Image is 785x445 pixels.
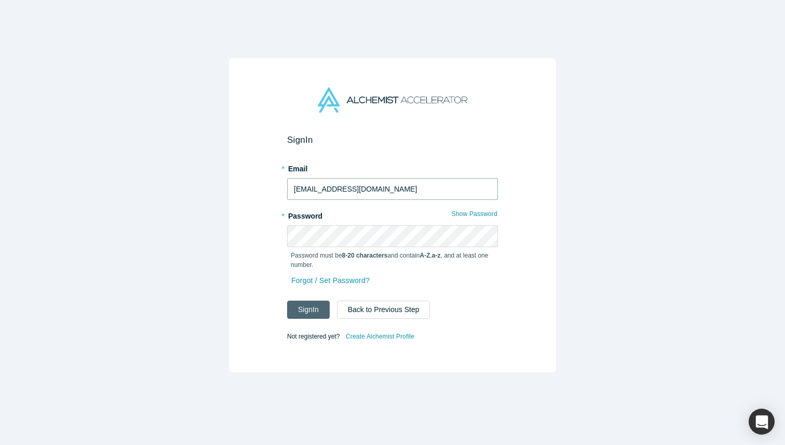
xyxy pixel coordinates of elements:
img: Alchemist Accelerator Logo [318,87,467,113]
p: Password must be and contain , , and at least one number. [291,251,494,269]
span: Not registered yet? [287,333,340,340]
label: Password [287,207,498,222]
a: Forgot / Set Password? [291,272,370,290]
strong: 8-20 characters [342,252,388,259]
strong: a-z [432,252,441,259]
strong: A-Z [420,252,430,259]
a: Create Alchemist Profile [345,330,415,343]
button: SignIn [287,301,330,319]
button: Show Password [451,207,498,221]
button: Back to Previous Step [337,301,430,319]
label: Email [287,160,498,174]
h2: Sign In [287,134,498,145]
